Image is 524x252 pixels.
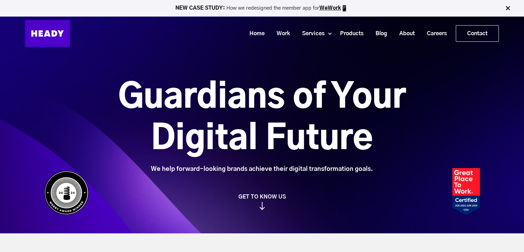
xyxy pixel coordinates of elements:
[44,171,89,215] img: Heady_WebbyAward_Winner-4
[452,168,480,215] img: Heady_2023_Certification_Badge
[241,27,268,40] a: Home
[341,5,348,12] img: app emoji
[41,193,483,210] a: GET TO KNOW US
[391,27,418,40] a: About
[319,6,341,11] a: WeWork
[80,165,444,173] div: We help forward-looking brands achieve their digital transformation goals.
[3,5,521,12] p: How we redesigned the member app for
[80,77,444,160] h1: Guardians of Your Digital Future
[367,27,391,40] a: Blog
[294,27,328,40] a: Services
[25,20,70,47] img: Heady_Logo_Web-01 (1)
[268,27,294,40] a: Work
[259,203,265,211] img: arrow_down
[418,27,450,40] a: Careers
[77,25,499,42] div: Navigation Menu
[456,26,499,41] a: Contact
[331,27,367,40] a: Products
[175,6,226,11] strong: NEW CASE STUDY:
[504,5,511,12] img: Close Bar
